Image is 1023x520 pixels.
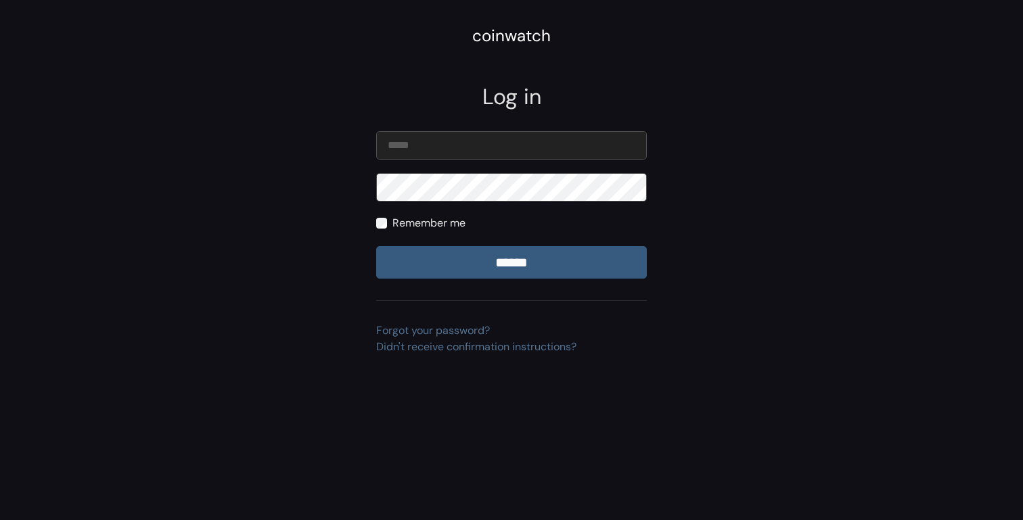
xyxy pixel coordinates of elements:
a: Didn't receive confirmation instructions? [376,339,576,354]
a: coinwatch [472,30,551,45]
div: coinwatch [472,24,551,48]
h2: Log in [376,84,647,110]
a: Forgot your password? [376,323,490,337]
label: Remember me [392,215,465,231]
